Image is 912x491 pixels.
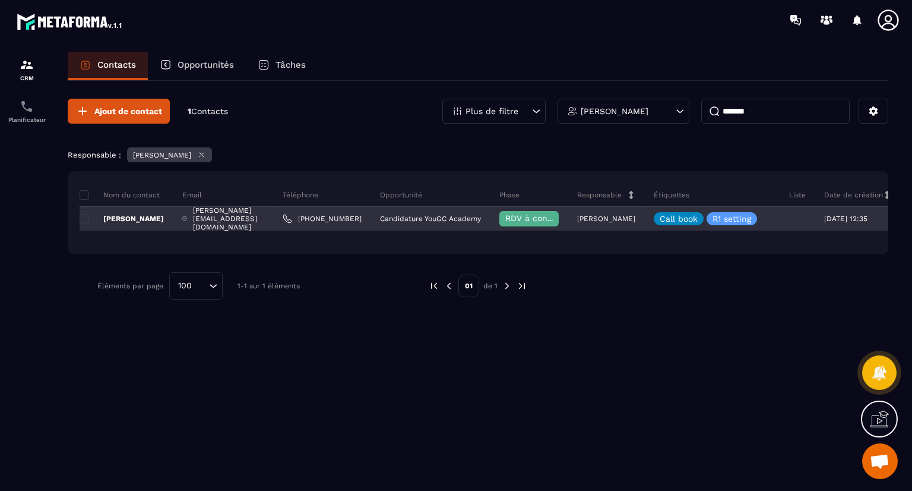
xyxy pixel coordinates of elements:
[581,107,648,115] p: [PERSON_NAME]
[246,52,318,80] a: Tâches
[283,190,318,200] p: Téléphone
[97,59,136,70] p: Contacts
[68,150,121,159] p: Responsable :
[169,272,223,300] div: Search for option
[80,214,164,224] p: [PERSON_NAME]
[380,215,481,223] p: Candidature YouGC Academy
[283,214,362,224] a: [PHONE_NUMBER]
[97,282,163,290] p: Éléments par page
[178,59,234,70] p: Opportunités
[3,117,50,123] p: Planificateur
[148,52,246,80] a: Opportunités
[824,215,867,223] p: [DATE] 12:35
[660,215,698,223] p: Call book
[3,49,50,90] a: formationformationCRM
[458,275,479,297] p: 01
[196,279,206,292] input: Search for option
[133,151,191,159] p: [PERSON_NAME]
[824,190,883,200] p: Date de création
[502,281,512,291] img: next
[68,52,148,80] a: Contacts
[17,11,123,32] img: logo
[237,282,300,290] p: 1-1 sur 1 éléments
[188,106,228,117] p: 1
[654,190,689,200] p: Étiquettes
[20,58,34,72] img: formation
[275,59,306,70] p: Tâches
[483,281,498,291] p: de 1
[174,279,196,292] span: 100
[577,215,635,223] p: [PERSON_NAME]
[182,190,202,200] p: Email
[789,190,806,200] p: Liste
[94,105,162,117] span: Ajout de contact
[465,107,518,115] p: Plus de filtre
[505,213,582,223] span: RDV à confimer ❓
[429,281,439,291] img: prev
[3,75,50,81] p: CRM
[517,281,527,291] img: next
[577,190,622,200] p: Responsable
[80,190,160,200] p: Nom du contact
[499,190,520,200] p: Phase
[68,99,170,124] button: Ajout de contact
[191,106,228,116] span: Contacts
[862,443,898,479] div: Ouvrir le chat
[444,281,454,291] img: prev
[20,99,34,114] img: scheduler
[712,215,751,223] p: R1 setting
[3,90,50,132] a: schedulerschedulerPlanificateur
[380,190,422,200] p: Opportunité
